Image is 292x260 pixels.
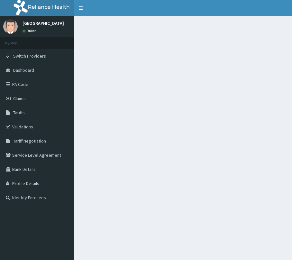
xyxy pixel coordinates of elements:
span: Tariffs [13,110,25,116]
a: Online [23,29,38,33]
span: Tariff Negotiation [13,138,46,144]
span: Dashboard [13,67,34,73]
span: Switch Providers [13,53,46,59]
span: Claims [13,96,26,101]
p: [GEOGRAPHIC_DATA] [23,21,64,25]
img: User Image [3,19,18,34]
